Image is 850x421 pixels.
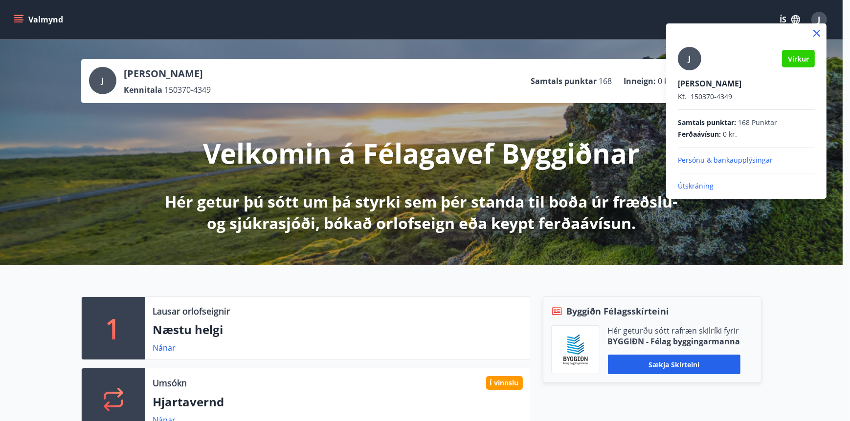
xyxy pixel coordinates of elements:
[678,129,721,139] span: Ferðaávísun :
[678,155,815,165] p: Persónu & bankaupplýsingar
[678,92,815,102] p: 150370-4349
[689,53,691,64] span: J
[678,118,736,127] span: Samtals punktar :
[738,118,777,127] span: 168 Punktar
[723,129,737,139] span: 0 kr.
[678,78,815,89] p: [PERSON_NAME]
[788,54,809,63] span: Virkur
[678,92,687,101] span: Kt.
[678,181,815,191] p: Útskráning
